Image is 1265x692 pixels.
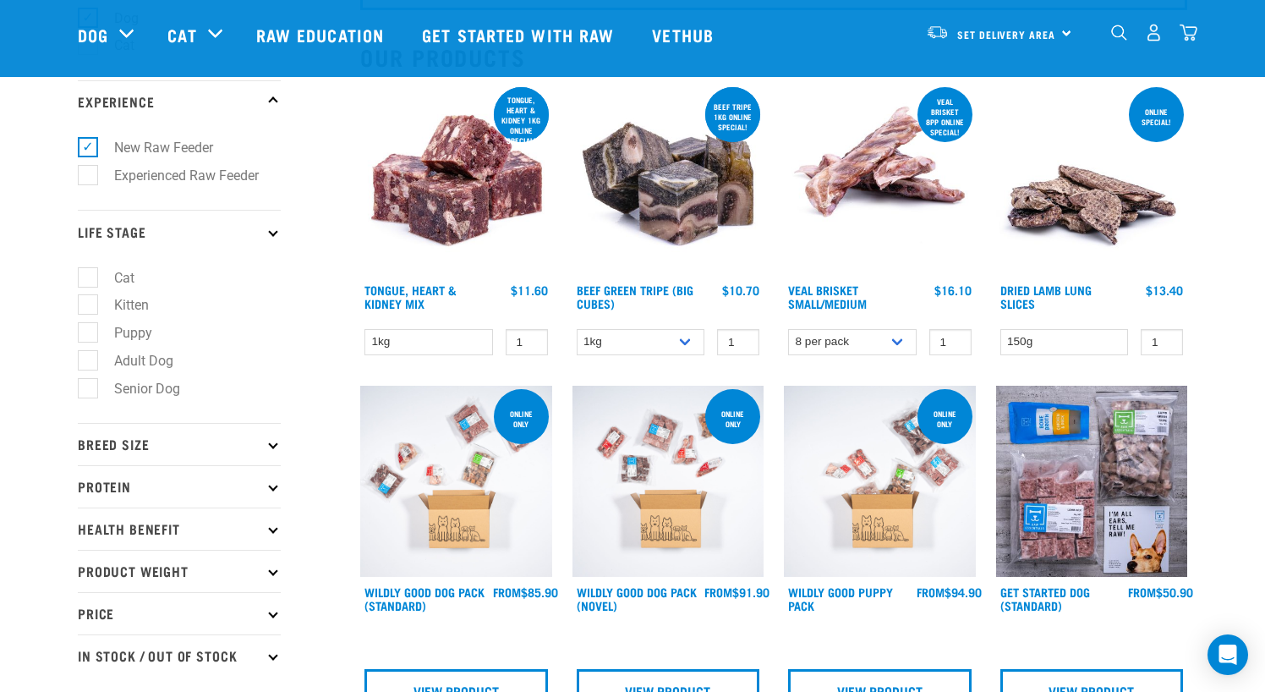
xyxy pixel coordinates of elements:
[493,585,558,599] div: $85.90
[917,589,945,595] span: FROM
[917,585,982,599] div: $94.90
[364,589,485,608] a: Wildly Good Dog Pack (Standard)
[493,589,521,595] span: FROM
[996,84,1188,276] img: 1303 Lamb Lung Slices 01
[788,589,893,608] a: Wildly Good Puppy Pack
[494,401,549,437] div: Online Only
[239,1,405,69] a: Raw Education
[78,592,281,634] p: Price
[78,508,281,550] p: Health Benefit
[1000,287,1092,306] a: Dried Lamb Lung Slices
[704,589,732,595] span: FROM
[494,87,549,153] div: Tongue, Heart & Kidney 1kg online special!
[957,31,1055,37] span: Set Delivery Area
[506,329,548,355] input: 1
[511,283,548,297] div: $11.60
[577,589,697,608] a: Wildly Good Dog Pack (Novel)
[784,84,976,276] img: 1207 Veal Brisket 4pp 01
[87,165,266,186] label: Experienced Raw Feeder
[78,423,281,465] p: Breed Size
[917,401,972,437] div: Online Only
[1141,329,1183,355] input: 1
[1207,634,1248,675] div: Open Intercom Messenger
[635,1,735,69] a: Vethub
[572,386,764,578] img: Dog Novel 0 2sec
[577,287,693,306] a: Beef Green Tripe (Big Cubes)
[78,210,281,252] p: Life Stage
[722,283,759,297] div: $10.70
[1146,283,1183,297] div: $13.40
[1145,24,1163,41] img: user.png
[1111,25,1127,41] img: home-icon-1@2x.png
[87,267,141,288] label: Cat
[360,386,552,578] img: Dog 0 2sec
[78,22,108,47] a: Dog
[934,283,972,297] div: $16.10
[917,89,972,145] div: Veal Brisket 8pp online special!
[78,80,281,123] p: Experience
[572,84,764,276] img: 1044 Green Tripe Beef
[705,94,760,140] div: Beef tripe 1kg online special!
[87,294,156,316] label: Kitten
[78,634,281,677] p: In Stock / Out Of Stock
[78,465,281,508] p: Protein
[78,550,281,592] p: Product Weight
[1000,589,1090,608] a: Get Started Dog (Standard)
[405,1,635,69] a: Get started with Raw
[1129,99,1184,135] div: ONLINE SPECIAL!
[1128,585,1193,599] div: $50.90
[87,322,159,343] label: Puppy
[717,329,759,355] input: 1
[788,287,867,306] a: Veal Brisket Small/Medium
[87,350,180,371] label: Adult Dog
[704,585,769,599] div: $91.90
[929,329,972,355] input: 1
[167,22,196,47] a: Cat
[996,386,1188,578] img: NSP Dog Standard Update
[784,386,976,578] img: Puppy 0 2sec
[87,378,187,399] label: Senior Dog
[1180,24,1197,41] img: home-icon@2x.png
[87,137,220,158] label: New Raw Feeder
[705,401,760,437] div: Online Only
[360,84,552,276] img: 1167 Tongue Heart Kidney Mix 01
[364,287,457,306] a: Tongue, Heart & Kidney Mix
[1128,589,1156,595] span: FROM
[926,25,949,40] img: van-moving.png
